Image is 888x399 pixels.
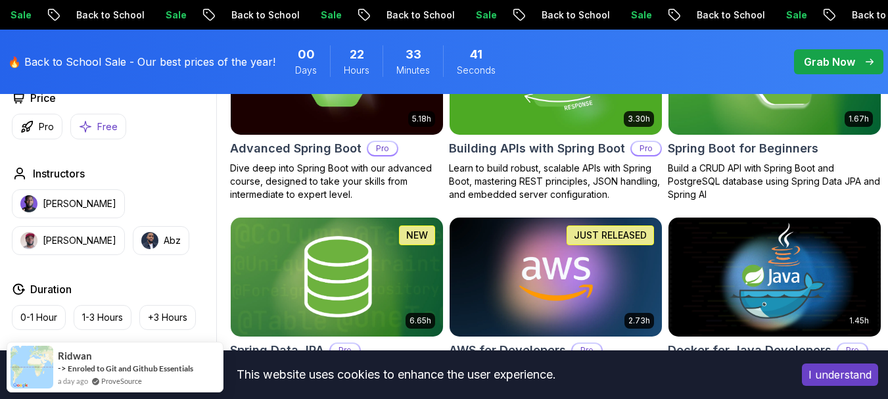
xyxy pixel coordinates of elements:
p: Back to School [530,9,620,22]
p: Pro [838,344,867,357]
a: Advanced Spring Boot card5.18hAdvanced Spring BootProDive deep into Spring Boot with our advanced... [230,15,444,201]
div: This website uses cookies to enhance the user experience. [10,360,782,389]
p: Back to School [686,9,775,22]
span: Hours [344,64,369,77]
h2: Spring Boot for Beginners [668,139,818,158]
p: NEW [406,229,428,242]
p: Sale [465,9,507,22]
p: 1.67h [849,114,869,124]
button: +3 Hours [139,305,196,330]
a: Spring Data JPA card6.65hNEWSpring Data JPAProMaster database management, advanced querying, and ... [230,217,444,390]
span: Seconds [457,64,496,77]
button: Pro [12,114,62,139]
p: 🔥 Back to School Sale - Our best prices of the year! [8,54,275,70]
h2: Docker for Java Developers [668,341,831,360]
p: Pro [39,120,54,133]
p: Build a CRUD API with Spring Boot and PostgreSQL database using Spring Data JPA and Spring AI [668,162,881,201]
a: ProveSource [101,375,142,387]
span: 33 Minutes [406,45,421,64]
button: instructor img[PERSON_NAME] [12,189,125,218]
h2: Instructors [33,166,85,181]
img: instructor img [20,232,37,249]
h2: Advanced Spring Boot [230,139,362,158]
a: Building APIs with Spring Boot card3.30hBuilding APIs with Spring BootProLearn to build robust, s... [449,15,663,201]
p: Pro [573,344,601,357]
p: 0-1 Hour [20,311,57,324]
h2: Building APIs with Spring Boot [449,139,625,158]
h2: Duration [30,281,72,297]
p: Pro [368,142,397,155]
span: 41 Seconds [470,45,482,64]
p: Back to School [220,9,310,22]
button: Accept cookies [802,364,878,386]
span: 0 Days [298,45,315,64]
p: 6.65h [409,316,431,326]
p: Sale [154,9,197,22]
button: instructor img[PERSON_NAME] [12,226,125,255]
img: Docker for Java Developers card [668,218,881,337]
p: Pro [331,344,360,357]
span: 22 Hours [350,45,364,64]
p: [PERSON_NAME] [43,197,116,210]
p: Pro [632,142,661,155]
p: Free [97,120,118,133]
p: 5.18h [412,114,431,124]
p: Sale [310,9,352,22]
button: 1-3 Hours [74,305,131,330]
h2: Price [30,90,56,106]
button: Free [70,114,126,139]
p: 1-3 Hours [82,311,123,324]
p: Dive deep into Spring Boot with our advanced course, designed to take your skills from intermedia... [230,162,444,201]
img: instructor img [20,195,37,212]
span: ridwan [58,350,92,362]
p: Sale [775,9,817,22]
p: Back to School [65,9,154,22]
p: 2.73h [628,316,650,326]
p: +3 Hours [148,311,187,324]
img: provesource social proof notification image [11,346,53,388]
span: -> [58,363,66,373]
p: [PERSON_NAME] [43,234,116,247]
button: 0-1 Hour [12,305,66,330]
p: Learn to build robust, scalable APIs with Spring Boot, mastering REST principles, JSON handling, ... [449,162,663,201]
span: Minutes [396,64,430,77]
h2: AWS for Developers [449,341,566,360]
a: Spring Boot for Beginners card1.67hNEWSpring Boot for BeginnersBuild a CRUD API with Spring Boot ... [668,15,881,201]
p: Abz [164,234,181,247]
button: instructor imgAbz [133,226,189,255]
h2: Spring Data JPA [230,341,324,360]
p: Back to School [375,9,465,22]
img: Spring Data JPA card [231,218,443,337]
span: a day ago [58,375,88,387]
img: instructor img [141,232,158,249]
p: JUST RELEASED [574,229,647,242]
span: Days [295,64,317,77]
p: 3.30h [628,114,650,124]
p: Grab Now [804,54,855,70]
img: AWS for Developers card [450,218,662,337]
p: 1.45h [849,316,869,326]
a: Enroled to Git and Github Essentials [68,364,193,373]
p: Sale [620,9,662,22]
